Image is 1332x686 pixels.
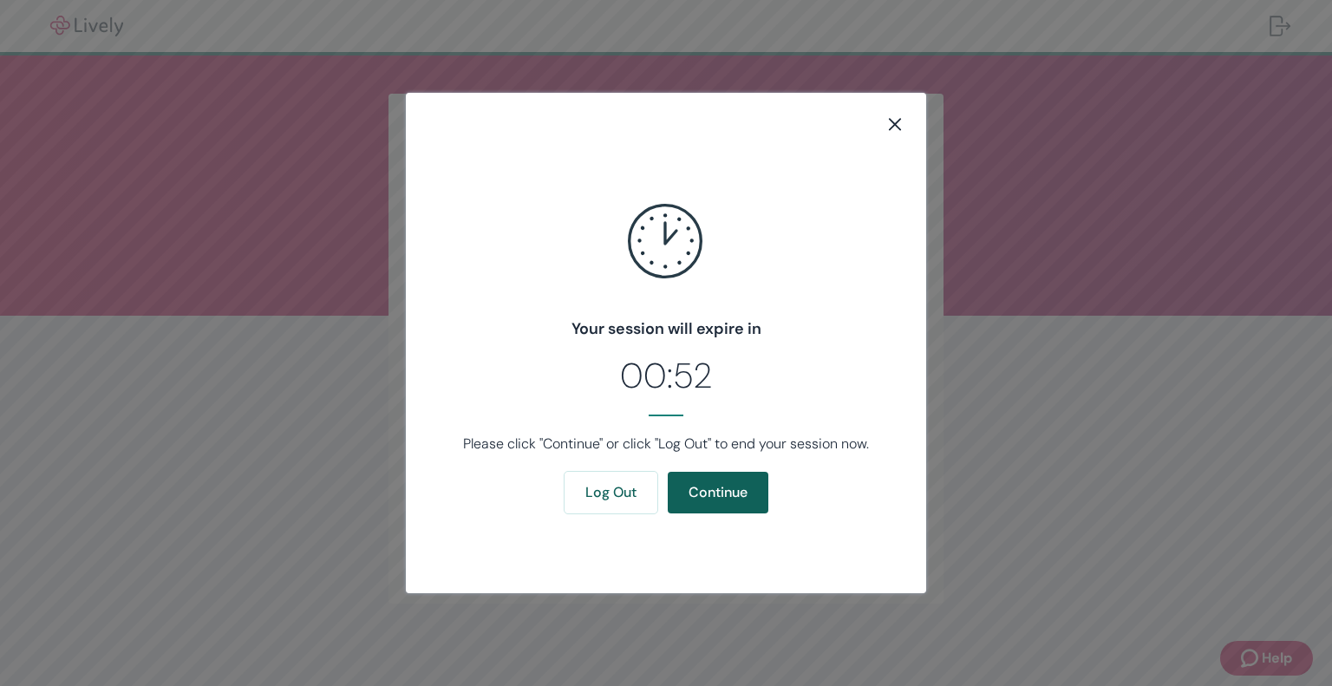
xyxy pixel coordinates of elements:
button: Continue [668,472,768,513]
h4: Your session will expire in [435,317,897,341]
svg: clock icon [597,173,735,311]
button: Log Out [565,472,657,513]
h2: 00:52 [435,350,897,402]
p: Please click "Continue" or click "Log Out" to end your session now. [453,434,879,454]
button: close button [885,114,905,134]
svg: close [885,114,905,134]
